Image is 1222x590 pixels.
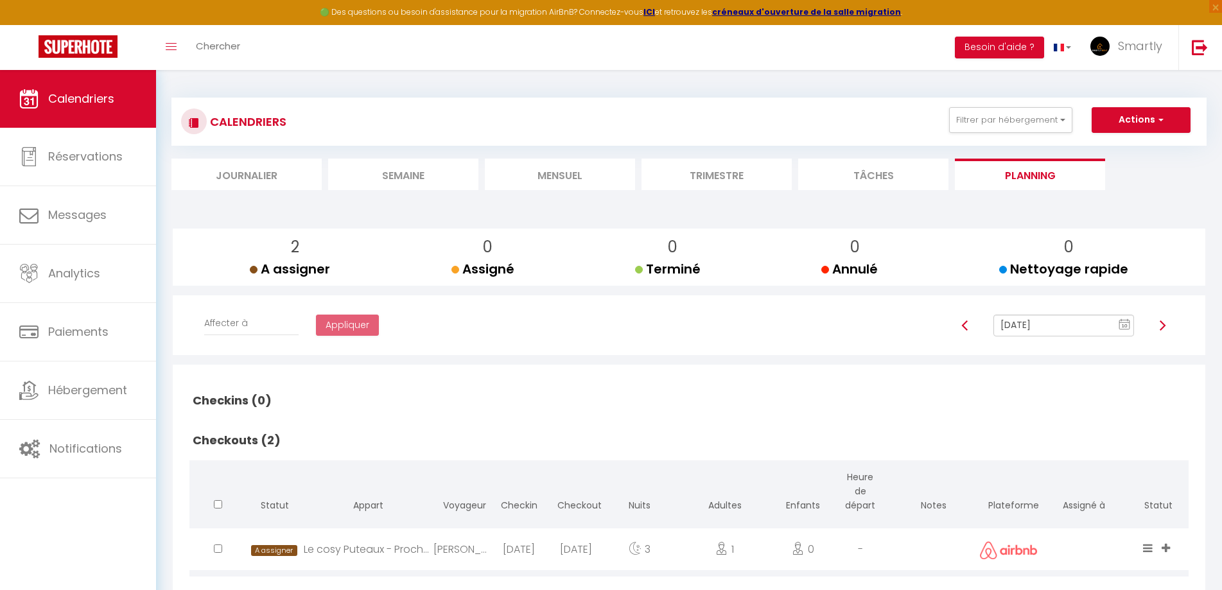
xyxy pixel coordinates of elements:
[635,260,701,278] span: Terminé
[980,541,1038,560] img: airbnb2.png
[548,528,605,570] div: [DATE]
[949,107,1072,133] button: Filtrer par hébergement
[250,260,330,278] span: A assigner
[251,545,297,556] span: A assigner
[832,528,889,570] div: -
[189,421,1189,460] h2: Checkouts (2)
[485,159,635,190] li: Mensuel
[451,260,514,278] span: Assigné
[1118,38,1162,54] span: Smartly
[889,460,979,525] th: Notes
[196,39,240,53] span: Chercher
[1129,460,1189,525] th: Statut
[955,159,1105,190] li: Planning
[462,235,514,259] p: 0
[186,25,250,70] a: Chercher
[605,528,675,570] div: 3
[433,528,491,570] div: [PERSON_NAME]
[605,460,675,525] th: Nuits
[48,265,100,281] span: Analytics
[1009,235,1128,259] p: 0
[49,440,122,456] span: Notifications
[645,235,701,259] p: 0
[1122,323,1128,329] text: 10
[304,528,433,570] div: Le cosy Puteaux - Proche [GEOGRAPHIC_DATA]
[675,528,775,570] div: 1
[642,159,792,190] li: Trimestre
[491,460,548,525] th: Checkin
[1092,107,1191,133] button: Actions
[39,35,118,58] img: Super Booking
[955,37,1044,58] button: Besoin d'aide ?
[832,460,889,525] th: Heure de départ
[1039,460,1129,525] th: Assigné à
[548,460,605,525] th: Checkout
[1081,25,1178,70] a: ... Smartly
[1192,39,1208,55] img: logout
[171,159,322,190] li: Journalier
[960,320,970,331] img: arrow-left3.svg
[798,159,948,190] li: Tâches
[1090,37,1110,56] img: ...
[774,460,832,525] th: Enfants
[48,382,127,398] span: Hébergement
[491,528,548,570] div: [DATE]
[712,6,901,17] a: créneaux d'ouverture de la salle migration
[821,260,878,278] span: Annulé
[10,5,49,44] button: Ouvrir le widget de chat LiveChat
[993,315,1135,336] input: Select Date
[999,260,1128,278] span: Nettoyage rapide
[979,460,1038,525] th: Plateforme
[48,324,109,340] span: Paiements
[189,381,1189,421] h2: Checkins (0)
[832,235,878,259] p: 0
[48,148,123,164] span: Réservations
[261,499,289,512] span: Statut
[774,528,832,570] div: 0
[433,460,491,525] th: Voyageur
[48,91,114,107] span: Calendriers
[207,107,286,136] h3: CALENDRIERS
[643,6,655,17] a: ICI
[260,235,330,259] p: 2
[328,159,478,190] li: Semaine
[675,460,775,525] th: Adultes
[1157,320,1167,331] img: arrow-right3.svg
[316,315,379,336] button: Appliquer
[48,207,107,223] span: Messages
[353,499,383,512] span: Appart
